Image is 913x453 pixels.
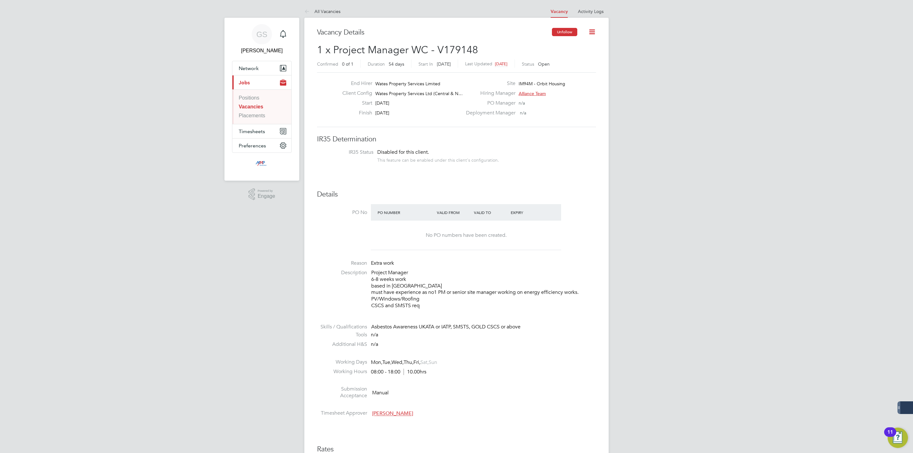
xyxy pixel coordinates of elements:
[317,368,367,375] label: Working Hours
[375,110,389,116] span: [DATE]
[519,91,546,96] span: Alliance Team
[256,30,268,38] span: GS
[404,359,413,366] span: Thu,
[372,390,389,396] span: Manual
[232,159,292,169] a: Go to home page
[317,341,367,348] label: Additional H&S
[317,359,367,366] label: Working Days
[232,75,291,89] button: Jobs
[462,80,515,87] label: Site
[323,149,373,156] label: IR35 Status
[418,61,433,67] label: Start In
[232,47,292,55] span: George Stacey
[437,61,451,67] span: [DATE]
[509,207,546,218] div: Expiry
[232,139,291,152] button: Preferences
[420,359,429,366] span: Sat,
[224,18,299,181] nav: Main navigation
[232,89,291,124] div: Jobs
[317,44,478,56] span: 1 x Project Manager WC - V179148
[519,100,525,106] span: n/a
[232,124,291,138] button: Timesheets
[317,190,596,199] h3: Details
[389,61,404,67] span: 54 days
[317,135,596,144] h3: IR35 Determination
[377,232,555,239] div: No PO numbers have been created.
[317,209,367,216] label: PO No
[538,61,550,67] span: Open
[258,194,275,199] span: Engage
[462,110,515,116] label: Deployment Manager
[342,61,353,67] span: 0 of 1
[375,81,440,87] span: Wates Property Services Limited
[392,359,404,366] span: Wed,
[429,359,437,366] span: Sun
[495,61,508,67] span: [DATE]
[377,156,499,163] div: This feature can be enabled under this client's configuration.
[304,9,340,14] a: All Vacancies
[887,432,893,440] div: 11
[239,65,259,71] span: Network
[317,324,367,330] label: Skills / Qualifications
[317,28,552,37] h3: Vacancy Details
[375,100,389,106] span: [DATE]
[317,386,367,399] label: Submission Acceptance
[888,428,908,448] button: Open Resource Center, 11 new notifications
[337,110,372,116] label: Finish
[239,80,250,86] span: Jobs
[520,110,526,116] span: n/a
[371,359,382,366] span: Mon,
[239,143,266,149] span: Preferences
[465,61,492,67] label: Last Updated
[368,61,385,67] label: Duration
[413,359,420,366] span: Fri,
[317,61,338,67] label: Confirmed
[377,149,429,155] span: Disabled for this client.
[404,369,426,375] span: 10.00hrs
[372,411,413,417] span: [PERSON_NAME]
[337,90,372,97] label: Client Config
[258,188,275,194] span: Powered by
[371,332,378,338] span: n/a
[519,81,565,87] span: IM94M - Orbit Housing
[552,28,577,36] button: Unfollow
[371,260,394,266] span: Extra work
[371,341,378,347] span: n/a
[578,9,604,14] a: Activity Logs
[462,100,515,107] label: PO Manager
[371,324,596,330] div: Asbestos Awareness UKATA or IATP, SMSTS, GOLD CSCS or above
[232,24,292,55] a: GS[PERSON_NAME]
[239,95,259,100] a: Positions
[232,61,291,75] button: Network
[249,188,275,200] a: Powered byEngage
[375,91,463,96] span: Wates Property Services Ltd (Central & N…
[472,207,509,218] div: Valid To
[317,269,367,276] label: Description
[317,332,367,338] label: Tools
[382,359,392,366] span: Tue,
[371,369,426,375] div: 08:00 - 18:00
[317,260,367,267] label: Reason
[253,159,271,169] img: mmpconsultancy-logo-retina.png
[551,9,568,14] a: Vacancy
[239,113,265,118] a: Placements
[376,207,435,218] div: PO Number
[317,410,367,417] label: Timesheet Approver
[462,90,515,97] label: Hiring Manager
[337,80,372,87] label: End Hirer
[239,104,263,109] a: Vacancies
[371,269,596,309] p: Project Manager 6-8 weeks work based in [GEOGRAPHIC_DATA] must have experience as no1 PM or senio...
[522,61,534,67] label: Status
[435,207,472,218] div: Valid From
[239,128,265,134] span: Timesheets
[337,100,372,107] label: Start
